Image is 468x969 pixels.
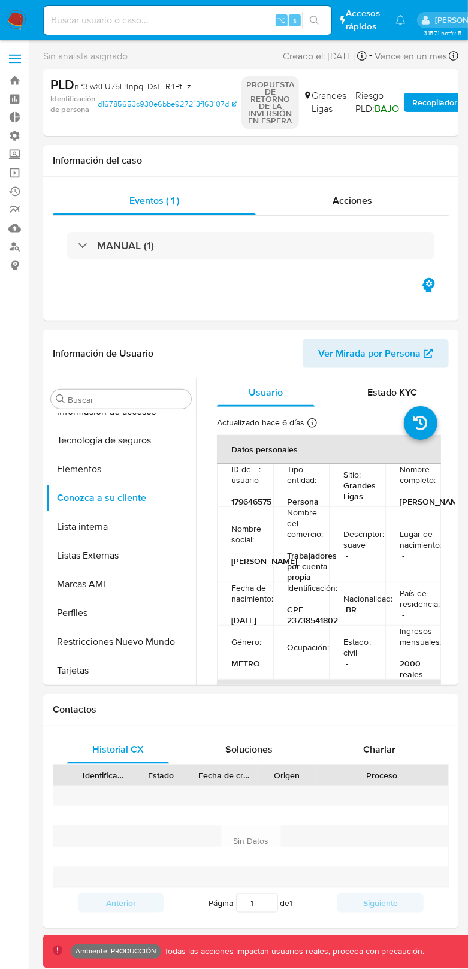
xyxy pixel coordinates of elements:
[343,636,369,659] font: Estado civil
[283,48,367,64] div: Creado el: [DATE]
[44,13,331,28] input: Buscar usuario o caso...
[367,385,417,399] font: Estado KYC
[53,704,449,716] h1: Contactos
[67,232,434,259] div: MANUAL (1)
[217,417,304,428] p: Actualizado hace 6 días
[46,455,196,484] button: Elementos
[266,769,307,781] div: Origen
[46,541,196,570] button: Listas Externas
[375,102,399,116] font: BAJO
[231,636,261,647] p: Género :
[74,80,83,92] font: n.°
[382,528,384,540] font: :
[293,14,297,26] font: s
[98,93,237,114] a: d16785653c930e6bbe927213f163107d
[92,742,144,756] span: Historial CX
[56,394,65,404] button: Buscar
[98,98,229,109] font: d16785653c930e6bbe927213f163107d
[231,657,260,669] font: METRO
[288,582,338,593] p: Identificación :
[46,570,196,599] button: Marcas AML
[231,614,256,626] font: [DATE]
[337,893,424,913] button: Siguiente
[395,15,406,25] a: Notificaciones
[50,75,74,94] font: PLD
[288,464,317,485] p: Tipo entidad :
[46,656,196,685] button: Tarjetas
[231,523,261,545] p: Nombre social :
[288,507,324,539] p: Nombre del comercio :
[46,484,196,512] button: Conozca a su cliente
[97,238,154,253] font: MANUAL (1)
[78,893,164,913] button: Anterior
[343,528,382,551] font: Descriptor suave
[68,394,186,405] input: Buscar
[400,657,423,680] font: 2000 reales
[129,194,179,207] font: Eventos ( 1 )
[400,529,442,550] p: Lugar de nacimiento :
[249,385,283,399] span: Usuario
[346,550,348,562] font: -
[288,641,328,653] font: Ocupación
[402,550,404,562] font: -
[303,339,449,368] button: Ver Mirada por Persona
[280,897,290,909] font: de
[402,609,404,621] font: -
[343,469,361,480] p: Sitio :
[324,769,440,781] div: Proceso
[217,680,441,708] th: Información de contacto
[231,582,273,604] p: Fecha de nacimiento :
[400,588,440,609] p: País de residencia :
[43,50,128,63] span: Sin analista asignado
[46,512,196,541] button: Lista interna
[369,47,372,61] font: -
[343,479,376,502] font: Grandes Ligas
[346,7,384,32] span: Accesos rápidos
[343,593,392,604] p: Nacionalidad :
[46,426,196,455] button: Tecnología de seguros
[148,769,174,781] font: Estado
[375,50,447,63] span: Vence en un mes
[288,550,337,583] font: Trabajadores por cuenta propia
[161,946,425,958] p: Todas las acciones impactan usuarios reales, proceda con precaución.
[76,949,156,954] p: Ambiente: PRODUCCIÓN
[363,742,395,756] font: Charlar
[50,93,95,115] font: Identificación de persona
[246,79,294,126] font: PROPUESTA DE RETORNO DE LA INVERSIÓN EN ESPERA
[225,742,273,756] span: Soluciones
[46,627,196,656] button: Restricciones Nuevo Mundo
[259,463,261,475] font: :
[231,555,297,567] font: [PERSON_NAME]
[369,636,371,648] font: :
[400,496,466,508] font: [PERSON_NAME]
[106,897,136,909] font: Anterior
[198,769,250,781] div: Fecha de creación
[318,339,421,368] span: Ver Mirada por Persona
[53,155,449,167] h1: Información del caso
[83,769,133,781] font: Identificación
[288,603,339,626] font: CPF 23738541802
[231,496,271,508] font: 179646575
[46,599,196,627] button: Perfiles
[400,464,436,485] p: Nombre completo :
[290,652,292,664] font: -
[231,463,259,486] font: ID de usuario
[53,348,153,360] h1: Información de Usuario
[217,435,441,464] th: Datos personales
[290,897,293,909] font: 1
[277,14,286,26] font: ⌥
[333,194,372,207] font: Acciones
[328,641,330,653] font: :
[312,89,346,115] font: Grandes Ligas
[83,80,191,92] font: 3lwXLU75L4npqLDsTLR4PtFz
[346,603,357,615] font: BR
[400,626,442,647] p: Ingresos mensuales :
[355,89,384,115] font: Riesgo PLD:
[346,657,348,669] font: -
[209,893,293,913] span: Página
[288,496,319,507] p: Persona
[302,12,327,29] button: icono de búsqueda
